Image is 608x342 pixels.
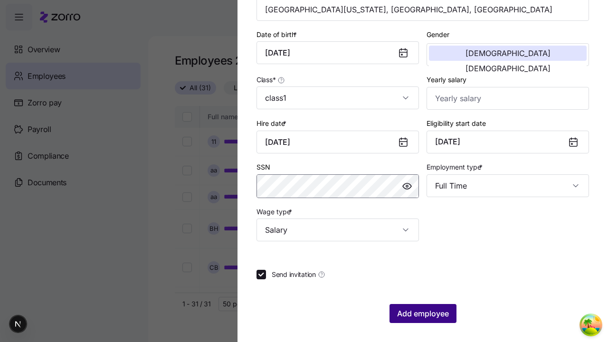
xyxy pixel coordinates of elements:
[397,308,449,319] span: Add employee
[389,304,456,323] button: Add employee
[256,29,299,40] label: Date of birth
[427,162,484,172] label: Employment type
[256,75,275,85] span: Class *
[465,65,551,72] span: [DEMOGRAPHIC_DATA]
[256,41,419,64] input: MM/DD/YYYY
[427,174,589,197] input: Select employment type
[256,207,294,217] label: Wage type
[427,75,466,85] label: Yearly salary
[256,131,419,153] input: MM/DD/YYYY
[581,315,600,334] button: Open Tanstack query devtools
[256,162,270,172] label: SSN
[427,87,589,110] input: Yearly salary
[256,118,288,129] label: Hire date
[272,270,316,279] span: Send invitation
[427,29,449,40] label: Gender
[427,131,589,153] button: [DATE]
[427,118,486,129] label: Eligibility start date
[256,218,419,241] input: Select wage type
[256,86,419,109] input: Class
[465,49,551,57] span: [DEMOGRAPHIC_DATA]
